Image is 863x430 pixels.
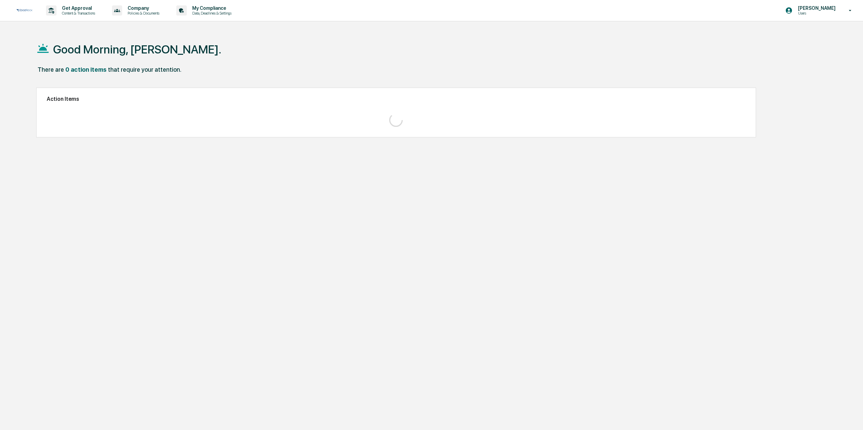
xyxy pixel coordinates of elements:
[47,96,746,102] h2: Action Items
[122,11,163,16] p: Policies & Documents
[122,5,163,11] p: Company
[793,11,839,16] p: Users
[187,5,235,11] p: My Compliance
[57,5,98,11] p: Get Approval
[38,66,64,73] div: There are
[16,8,32,13] img: logo
[53,43,221,56] h1: Good Morning, [PERSON_NAME].
[108,66,181,73] div: that require your attention.
[57,11,98,16] p: Content & Transactions
[65,66,107,73] div: 0 action items
[793,5,839,11] p: [PERSON_NAME]
[187,11,235,16] p: Data, Deadlines & Settings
